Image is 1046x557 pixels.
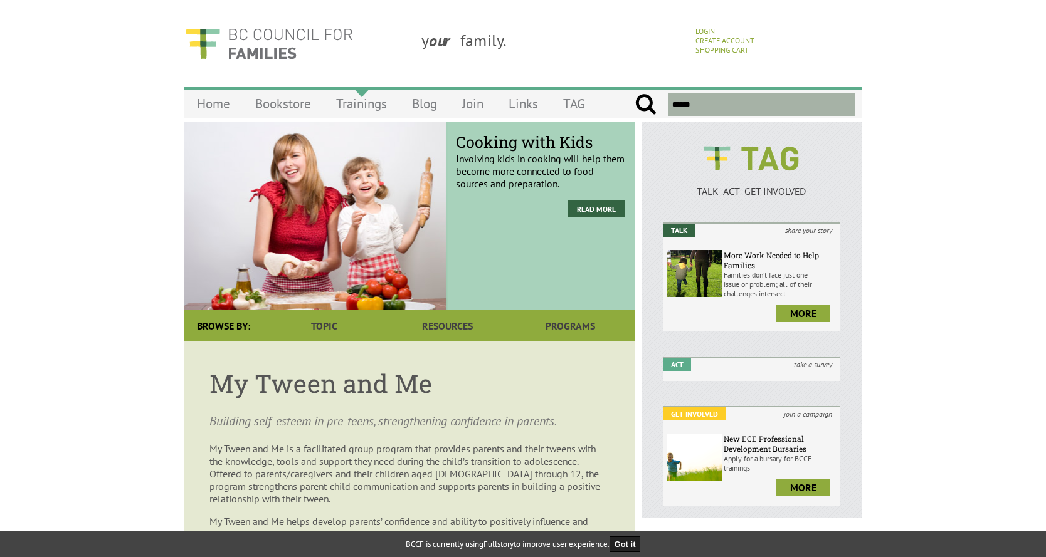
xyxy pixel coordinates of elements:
[496,89,551,118] a: Links
[663,224,695,237] em: Talk
[724,270,837,298] p: Families don’t face just one issue or problem; all of their challenges intersect.
[778,224,840,237] i: share your story
[243,89,324,118] a: Bookstore
[610,536,641,552] button: Got it
[184,20,354,67] img: BC Council for FAMILIES
[695,45,749,55] a: Shopping Cart
[209,442,610,505] p: My Tween and Me is a facilitated group program that provides parents and their tweens with the kn...
[568,200,625,217] a: Read More
[483,539,514,549] a: Fullstory
[450,89,496,118] a: Join
[399,89,450,118] a: Blog
[776,305,830,322] a: more
[663,172,840,197] a: TALK ACT GET INVOLVED
[324,89,399,118] a: Trainings
[209,367,610,400] h1: My Tween and Me
[184,310,263,341] div: Browse By:
[663,358,691,371] em: Act
[786,358,840,371] i: take a survey
[695,135,808,182] img: BCCF's TAG Logo
[263,310,386,341] a: Topic
[386,310,509,341] a: Resources
[184,89,243,118] a: Home
[209,515,610,553] p: My Tween and Me helps develop parents’ confidence and ability to positively influence and support...
[411,20,689,67] div: y family.
[776,479,830,496] a: more
[663,185,840,197] p: TALK ACT GET INVOLVED
[635,93,657,116] input: Submit
[724,434,837,454] h6: New ECE Professional Development Bursaries
[551,89,598,118] a: TAG
[429,30,460,51] strong: our
[776,407,840,420] i: join a campaign
[456,142,625,190] p: Involving kids in cooking will help them become more connected to food sources and preparation.
[456,132,625,152] span: Cooking with Kids
[695,26,715,36] a: Login
[695,36,754,45] a: Create Account
[209,412,610,430] p: Building self-esteem in pre-teens, strengthening confidence in parents.
[509,310,632,341] a: Programs
[724,454,837,472] p: Apply for a bursary for BCCF trainings
[663,407,726,420] em: Get Involved
[724,250,837,270] h6: More Work Needed to Help Families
